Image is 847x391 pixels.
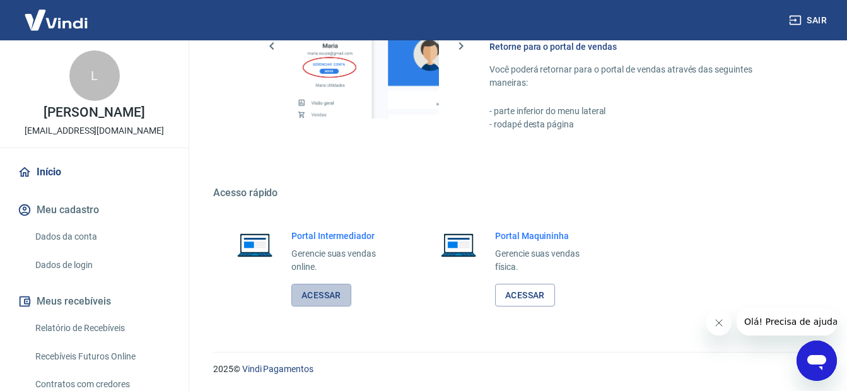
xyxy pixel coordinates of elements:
[291,230,394,242] h6: Portal Intermediador
[8,9,106,19] span: Olá! Precisa de ajuda?
[706,310,732,336] iframe: Fechar mensagem
[30,315,173,341] a: Relatório de Recebíveis
[15,1,97,39] img: Vindi
[489,63,786,90] p: Você poderá retornar para o portal de vendas através das seguintes maneiras:
[291,284,351,307] a: Acessar
[489,105,786,118] p: - parte inferior do menu lateral
[44,106,144,119] p: [PERSON_NAME]
[228,230,281,260] img: Imagem de um notebook aberto
[797,341,837,381] iframe: Botão para abrir a janela de mensagens
[30,344,173,370] a: Recebíveis Futuros Online
[15,196,173,224] button: Meu cadastro
[432,230,485,260] img: Imagem de um notebook aberto
[495,284,555,307] a: Acessar
[15,158,173,186] a: Início
[786,9,832,32] button: Sair
[291,247,394,274] p: Gerencie suas vendas online.
[495,230,598,242] h6: Portal Maquininha
[69,50,120,101] div: L
[213,187,817,199] h5: Acesso rápido
[489,118,786,131] p: - rodapé desta página
[30,252,173,278] a: Dados de login
[30,224,173,250] a: Dados da conta
[213,363,817,376] p: 2025 ©
[25,124,164,137] p: [EMAIL_ADDRESS][DOMAIN_NAME]
[242,364,313,374] a: Vindi Pagamentos
[495,247,598,274] p: Gerencie suas vendas física.
[15,288,173,315] button: Meus recebíveis
[737,308,837,336] iframe: Mensagem da empresa
[489,40,786,53] h6: Retorne para o portal de vendas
